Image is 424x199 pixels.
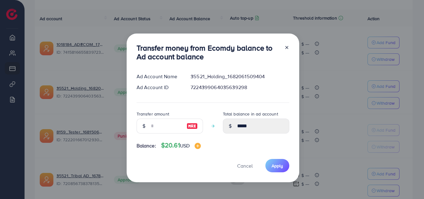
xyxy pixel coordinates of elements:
[132,84,186,91] div: Ad Account ID
[186,73,294,80] div: 35521_Holding_1682061509404
[180,142,190,149] span: USD
[187,122,198,130] img: image
[272,163,283,169] span: Apply
[186,84,294,91] div: 7224399064035639298
[229,159,260,172] button: Cancel
[137,43,279,61] h3: Transfer money from Ecomdy balance to Ad account balance
[237,162,253,169] span: Cancel
[132,73,186,80] div: Ad Account Name
[223,111,278,117] label: Total balance in ad account
[161,142,201,149] h4: $20.61
[265,159,289,172] button: Apply
[398,171,419,194] iframe: Chat
[137,111,169,117] label: Transfer amount
[195,143,201,149] img: image
[137,142,156,149] span: Balance:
